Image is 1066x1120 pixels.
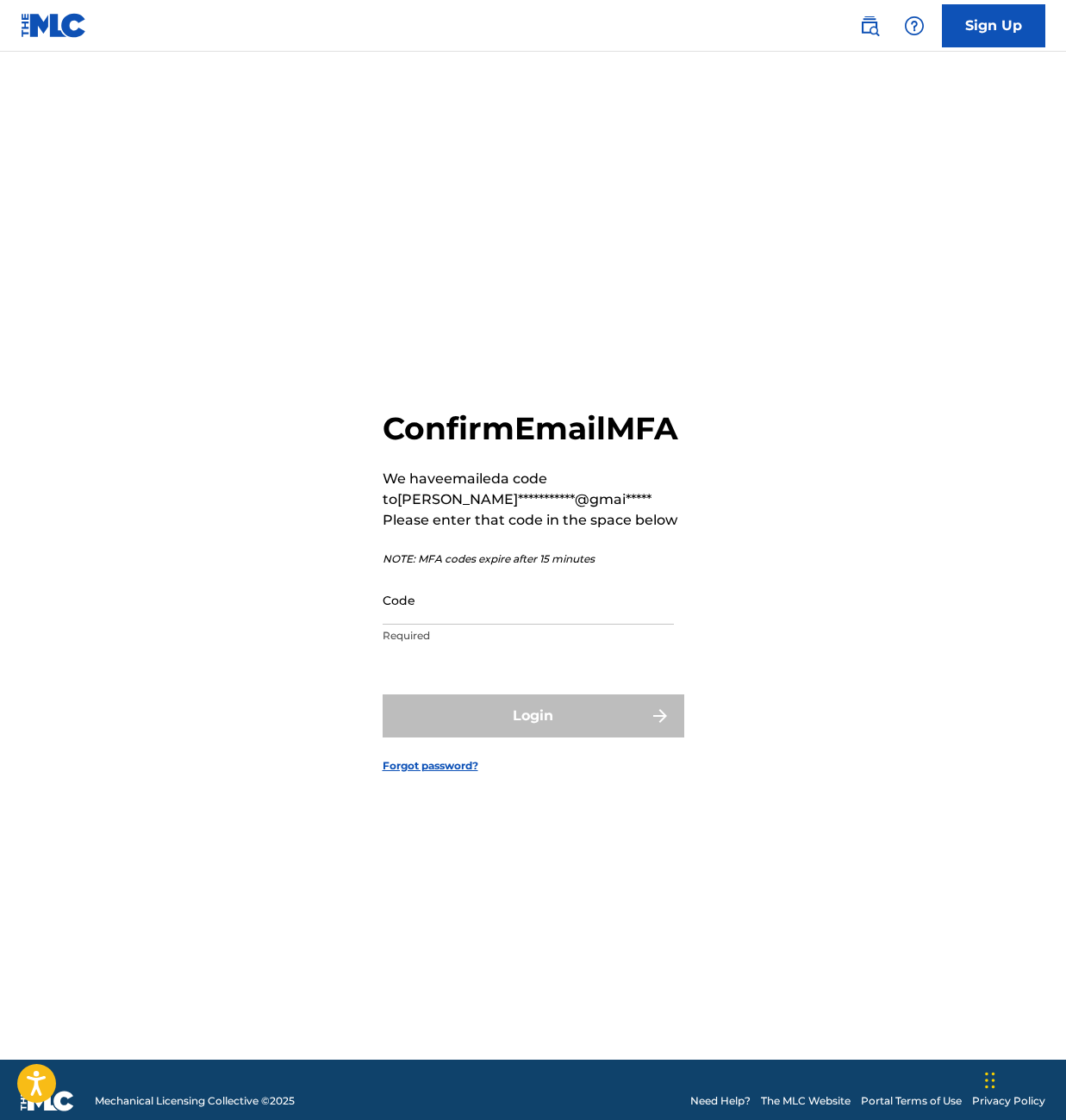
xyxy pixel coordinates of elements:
[21,13,87,38] img: MLC Logo
[21,1091,74,1111] img: logo
[859,16,880,36] img: search
[904,16,925,36] img: help
[690,1093,751,1109] a: Need Help?
[985,1055,995,1106] div: Drag
[761,1093,851,1109] a: The MLC Website
[852,9,887,43] a: Public Search
[95,1093,295,1109] span: Mechanical Licensing Collective © 2025
[972,1093,1045,1109] a: Privacy Policy
[383,409,684,448] h2: Confirm Email MFA
[383,510,684,531] p: Please enter that code in the space below
[383,628,674,644] p: Required
[942,4,1045,47] a: Sign Up
[383,551,684,567] p: NOTE: MFA codes expire after 15 minutes
[897,9,932,43] div: Help
[980,1037,1066,1120] iframe: Chat Widget
[383,758,478,774] a: Forgot password?
[861,1093,962,1109] a: Portal Terms of Use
